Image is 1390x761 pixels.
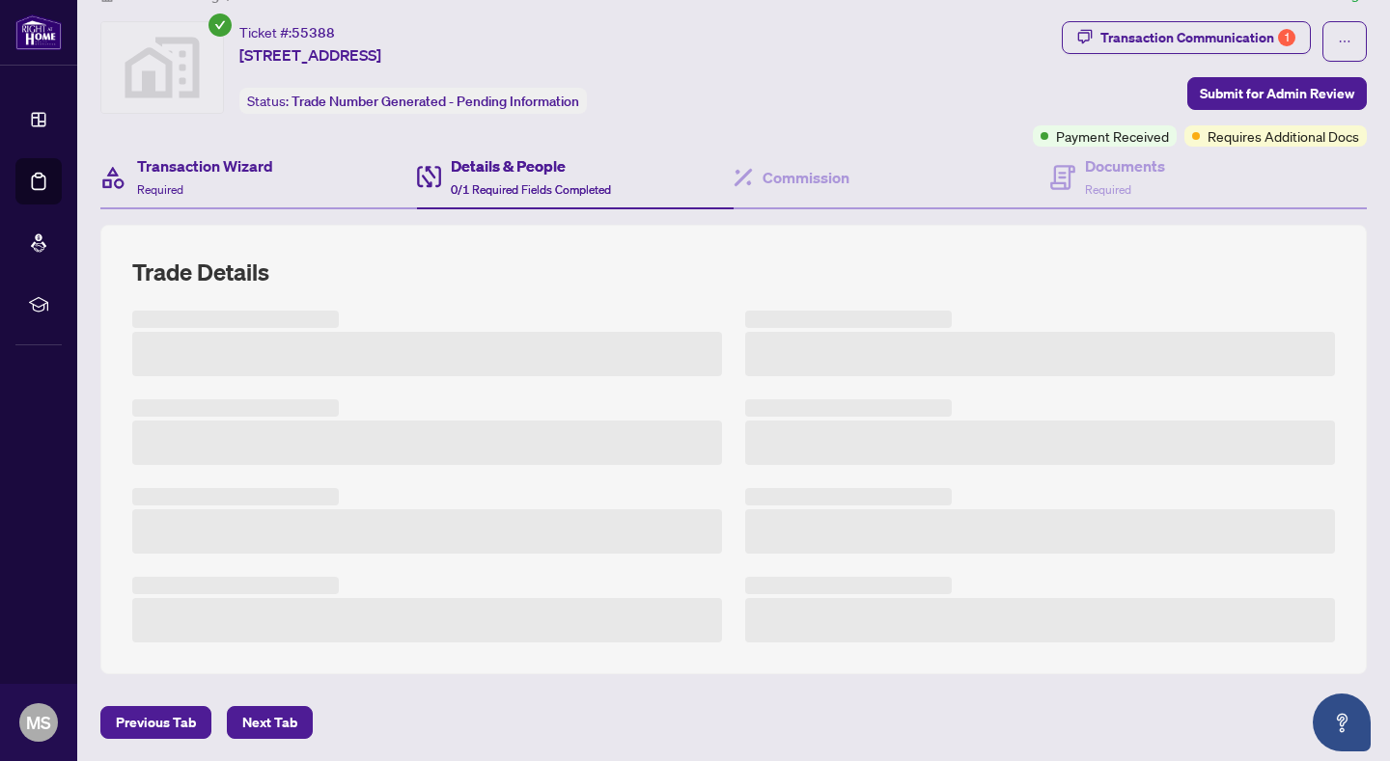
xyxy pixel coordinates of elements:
[292,24,335,41] span: 55388
[239,88,587,114] div: Status:
[1338,35,1351,48] span: ellipsis
[101,22,223,113] img: svg%3e
[763,166,849,189] h4: Commission
[137,182,183,197] span: Required
[208,14,232,37] span: check-circle
[1208,125,1359,147] span: Requires Additional Docs
[1100,22,1295,53] div: Transaction Communication
[242,707,297,738] span: Next Tab
[15,14,62,50] img: logo
[227,706,313,739] button: Next Tab
[451,182,611,197] span: 0/1 Required Fields Completed
[1062,21,1311,54] button: Transaction Communication1
[116,707,196,738] span: Previous Tab
[239,21,335,43] div: Ticket #:
[1278,29,1295,46] div: 1
[1313,693,1371,751] button: Open asap
[292,93,579,110] span: Trade Number Generated - Pending Information
[100,706,211,739] button: Previous Tab
[1085,154,1165,177] h4: Documents
[451,154,611,177] h4: Details & People
[1200,78,1354,109] span: Submit for Admin Review
[1056,125,1169,147] span: Payment Received
[26,709,51,736] span: MS
[132,257,1335,287] h2: Trade Details
[1187,77,1367,110] button: Submit for Admin Review
[1085,182,1131,197] span: Required
[239,43,381,67] span: [STREET_ADDRESS]
[137,154,273,177] h4: Transaction Wizard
